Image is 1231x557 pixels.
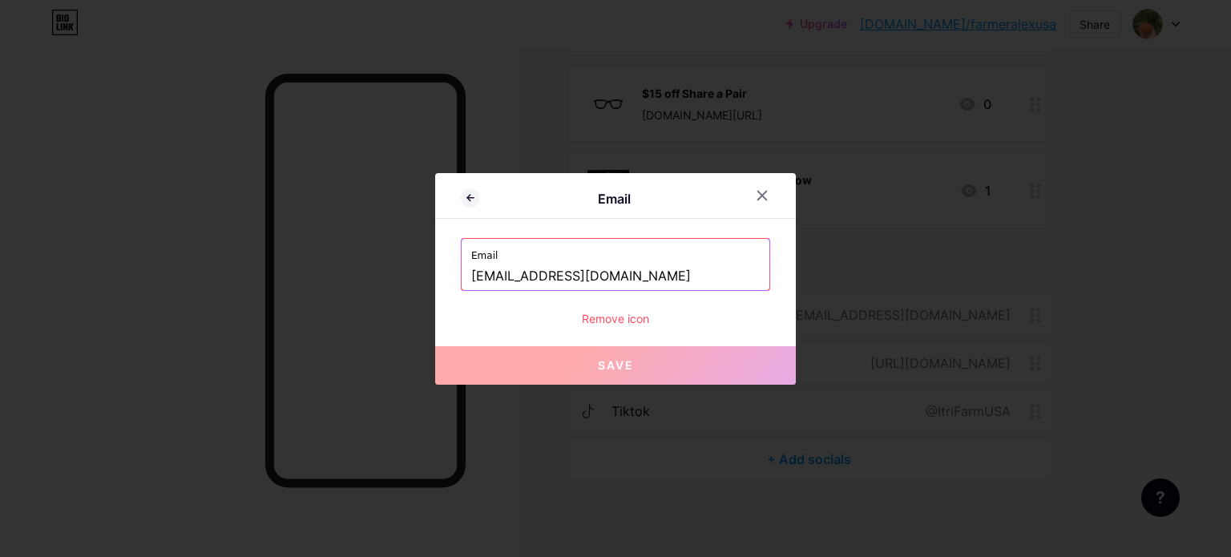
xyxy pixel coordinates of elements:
[480,189,748,208] div: Email
[471,239,760,263] label: Email
[435,346,796,385] button: Save
[598,358,634,372] span: Save
[461,310,770,327] div: Remove icon
[471,263,760,290] input: your@domain.com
